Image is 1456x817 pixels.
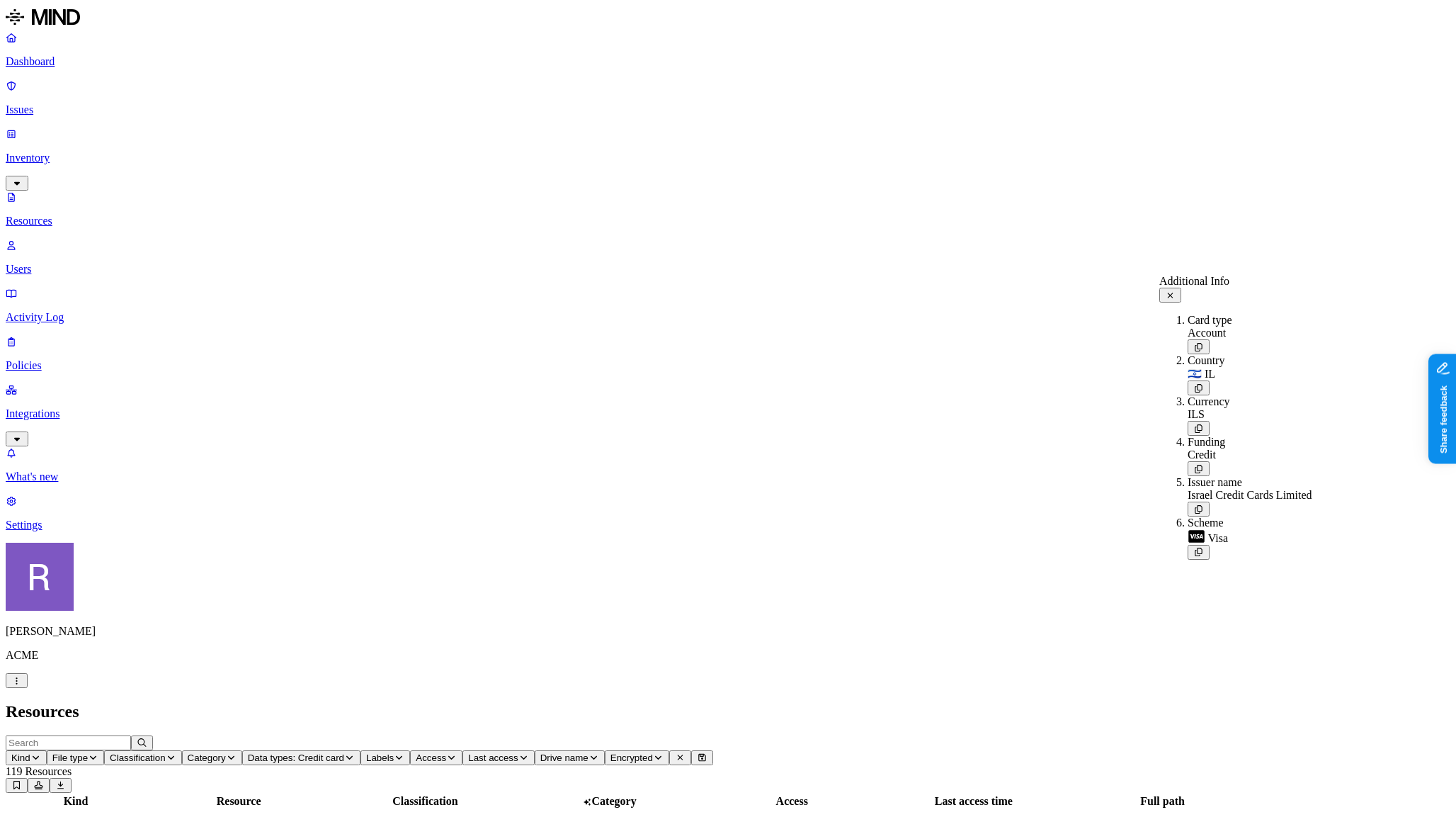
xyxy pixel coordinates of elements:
[1188,367,1312,381] div: 🇮🇱 IL
[592,795,637,807] span: Category
[1188,449,1312,461] div: Credit
[248,753,344,763] span: Data types: Credit card
[1066,795,1259,808] div: Full path
[1188,408,1312,421] div: ILS
[6,359,1450,372] p: Policies
[1188,476,1242,488] span: Issuer name
[188,753,226,763] span: Category
[6,649,1450,662] p: ACME
[11,753,30,763] span: Kind
[6,263,1450,276] p: Users
[8,795,144,808] div: Kind
[610,753,653,763] span: Encrypted
[6,6,80,28] img: MIND
[6,103,1450,116] p: Issues
[6,55,1450,68] p: Dashboard
[1188,489,1312,502] div: Israel Credit Cards Limited
[1159,275,1312,288] div: Additional Info
[6,543,74,611] img: Rich Thompson
[6,702,1450,721] h2: Resources
[1188,327,1312,339] div: Account
[52,753,88,763] span: File type
[6,736,131,750] input: Search
[6,311,1450,324] p: Activity Log
[6,519,1450,531] p: Settings
[1188,529,1312,545] div: Visa
[6,215,1450,227] p: Resources
[1188,436,1225,448] span: Funding
[6,152,1450,164] p: Inventory
[147,795,331,808] div: Resource
[6,407,1450,420] p: Integrations
[334,795,516,808] div: Classification
[540,753,588,763] span: Drive name
[1188,314,1232,326] span: Card type
[110,753,166,763] span: Classification
[6,765,72,777] span: 119 Resources
[468,753,518,763] span: Last access
[1188,395,1230,407] span: Currency
[703,795,881,808] div: Access
[416,753,446,763] span: Access
[6,471,1450,483] p: What's new
[884,795,1063,808] div: Last access time
[1188,517,1224,529] span: Scheme
[1188,354,1224,366] span: Country
[366,753,394,763] span: Labels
